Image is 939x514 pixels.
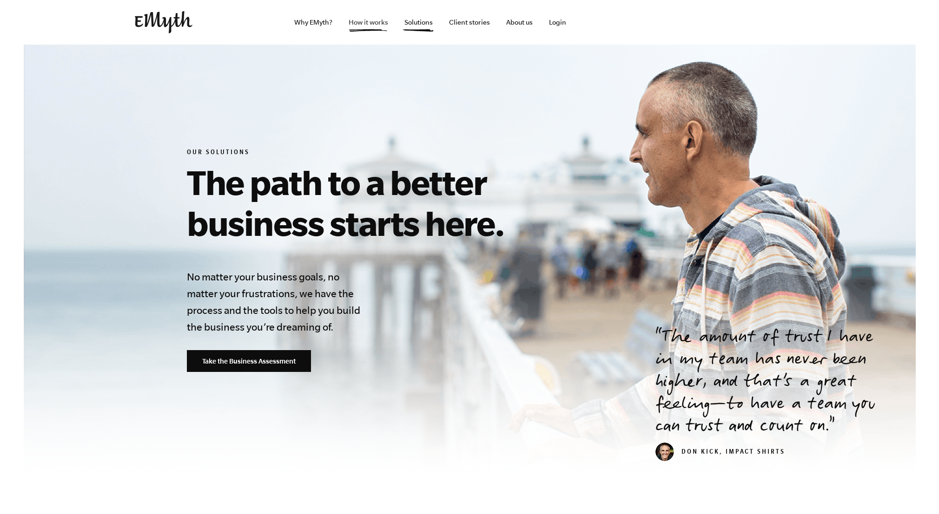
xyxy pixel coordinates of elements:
[135,11,192,33] img: EMyth
[655,449,785,456] cite: Don Kick, Impact Shirts
[655,327,893,439] p: The amount of trust I have in my team has never been higher, and that’s a great feeling—to have a...
[187,162,611,243] h1: The path to a better business starts here.
[604,12,702,33] iframe: Embedded CTA
[707,12,804,33] iframe: Embedded CTA
[187,350,311,372] a: Take the Business Assessment
[893,469,939,514] iframe: Chat Widget
[187,149,611,158] h6: Our Solutions
[187,268,365,335] h4: No matter your business goals, no matter your frustrations, we have the process and the tools to ...
[655,442,674,461] img: don_kick_head_small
